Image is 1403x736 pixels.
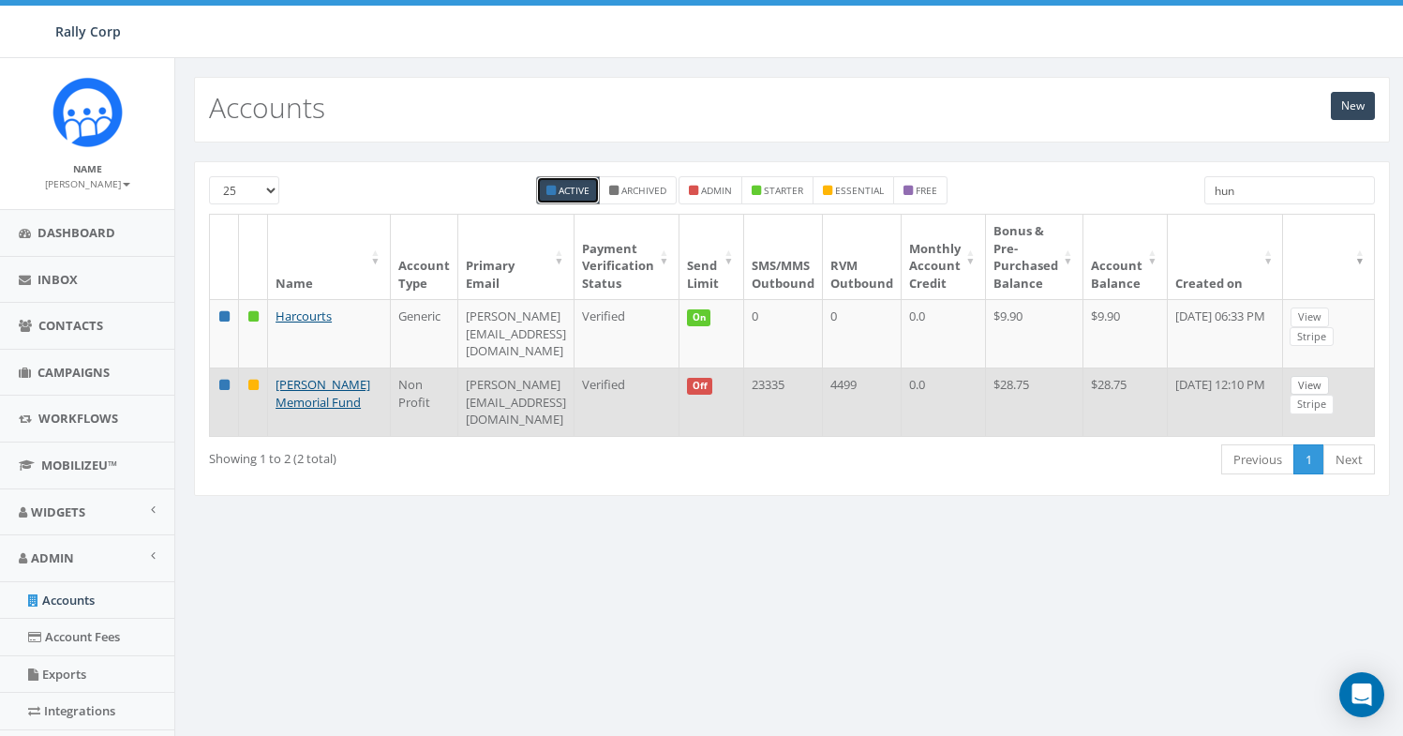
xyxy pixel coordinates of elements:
th: Name: activate to sort column ascending [268,215,391,299]
small: [PERSON_NAME] [45,177,130,190]
td: $9.90 [986,299,1083,368]
th: SMS/MMS Outbound [744,215,823,299]
th: Bonus &amp; Pre-Purchased Balance: activate to sort column ascending [986,215,1083,299]
td: [DATE] 06:33 PM [1168,299,1284,368]
span: Campaigns [37,364,110,381]
span: MobilizeU™ [41,457,117,473]
td: $28.75 [1083,368,1168,436]
a: View [1291,308,1329,327]
a: Stripe [1290,395,1334,414]
img: Icon_1.png [52,77,123,147]
div: Showing 1 to 2 (2 total) [209,443,679,468]
td: 0 [823,299,902,368]
span: Widgets [31,503,85,520]
small: admin [701,184,732,197]
td: [DATE] 12:10 PM [1168,368,1284,436]
span: Workflows [38,410,118,427]
a: [PERSON_NAME] [45,174,130,191]
th: Account Type [391,215,458,299]
td: 23335 [744,368,823,436]
td: [PERSON_NAME][EMAIL_ADDRESS][DOMAIN_NAME] [458,299,575,368]
small: Name [73,162,102,175]
span: Rally Corp [55,23,121,40]
th: Send Limit: activate to sort column ascending [679,215,744,299]
small: starter [764,184,803,197]
a: Previous [1221,444,1294,475]
td: [PERSON_NAME][EMAIL_ADDRESS][DOMAIN_NAME] [458,368,575,436]
h2: Accounts [209,92,325,123]
span: Admin [31,549,74,566]
td: 4499 [823,368,902,436]
span: On [687,309,711,326]
small: Archived [621,184,666,197]
a: Next [1323,444,1375,475]
span: Dashboard [37,224,115,241]
td: Generic [391,299,458,368]
div: Open Intercom Messenger [1339,672,1384,717]
small: free [916,184,937,197]
td: $9.90 [1083,299,1168,368]
span: Contacts [38,317,103,334]
small: essential [835,184,884,197]
td: Verified [575,299,679,368]
th: Monthly Account Credit: activate to sort column ascending [902,215,986,299]
td: Verified [575,368,679,436]
th: Account Balance: activate to sort column ascending [1083,215,1168,299]
a: View [1291,376,1329,396]
span: Off [687,378,713,395]
th: Primary Email : activate to sort column ascending [458,215,575,299]
a: Harcourts [276,308,332,324]
a: New [1331,92,1375,120]
th: Payment Verification Status : activate to sort column ascending [575,215,679,299]
input: Type to search [1204,176,1375,204]
a: [PERSON_NAME] Memorial Fund [276,376,370,411]
a: 1 [1293,444,1324,475]
a: Stripe [1290,327,1334,347]
td: 0.0 [902,368,986,436]
th: RVM Outbound [823,215,902,299]
td: $28.75 [986,368,1083,436]
small: Active [559,184,590,197]
td: 0 [744,299,823,368]
td: 0.0 [902,299,986,368]
td: Non Profit [391,368,458,436]
th: Created on: activate to sort column ascending [1168,215,1284,299]
span: Inbox [37,271,78,288]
